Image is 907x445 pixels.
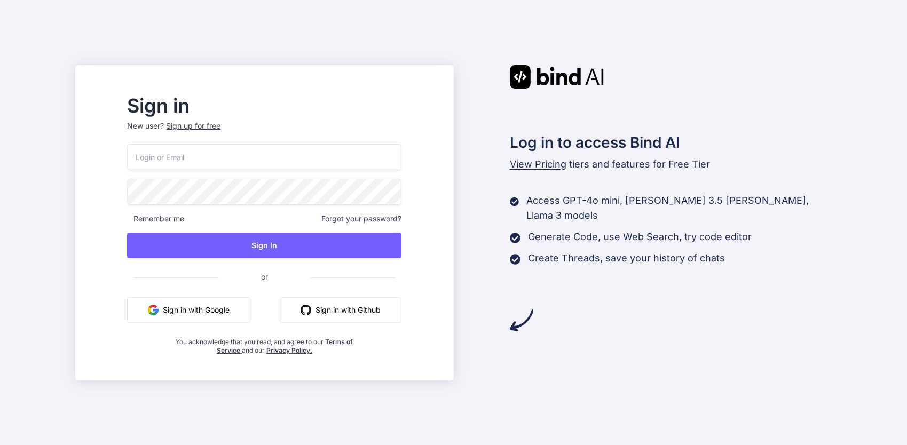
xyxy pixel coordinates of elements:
button: Sign in with Github [280,297,401,323]
img: github [301,305,311,315]
p: tiers and features for Free Tier [510,157,832,172]
img: Bind AI logo [510,65,604,89]
p: Create Threads, save your history of chats [528,251,725,266]
span: Forgot your password? [321,213,401,224]
p: Access GPT-4o mini, [PERSON_NAME] 3.5 [PERSON_NAME], Llama 3 models [526,193,832,223]
h2: Sign in [127,97,401,114]
div: You acknowledge that you read, and agree to our and our [173,331,356,355]
button: Sign in with Google [127,297,250,323]
span: or [218,264,311,290]
input: Login or Email [127,144,401,170]
p: Generate Code, use Web Search, try code editor [528,229,752,244]
span: Remember me [127,213,184,224]
button: Sign In [127,233,401,258]
a: Privacy Policy. [266,346,312,354]
p: New user? [127,121,401,144]
span: View Pricing [510,158,566,170]
img: google [148,305,159,315]
div: Sign up for free [166,121,220,131]
a: Terms of Service [217,338,353,354]
h2: Log in to access Bind AI [510,131,832,154]
img: arrow [510,308,533,332]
